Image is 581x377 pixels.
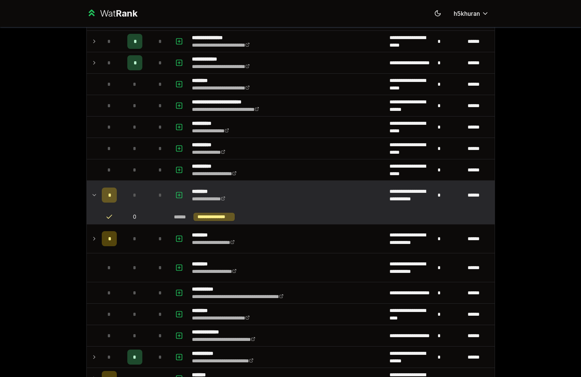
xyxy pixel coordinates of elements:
[120,210,150,224] td: 0
[100,8,137,20] div: Wat
[454,9,480,18] span: h5khuran
[116,8,137,19] span: Rank
[86,8,138,20] a: WatRank
[448,7,495,20] button: h5khuran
